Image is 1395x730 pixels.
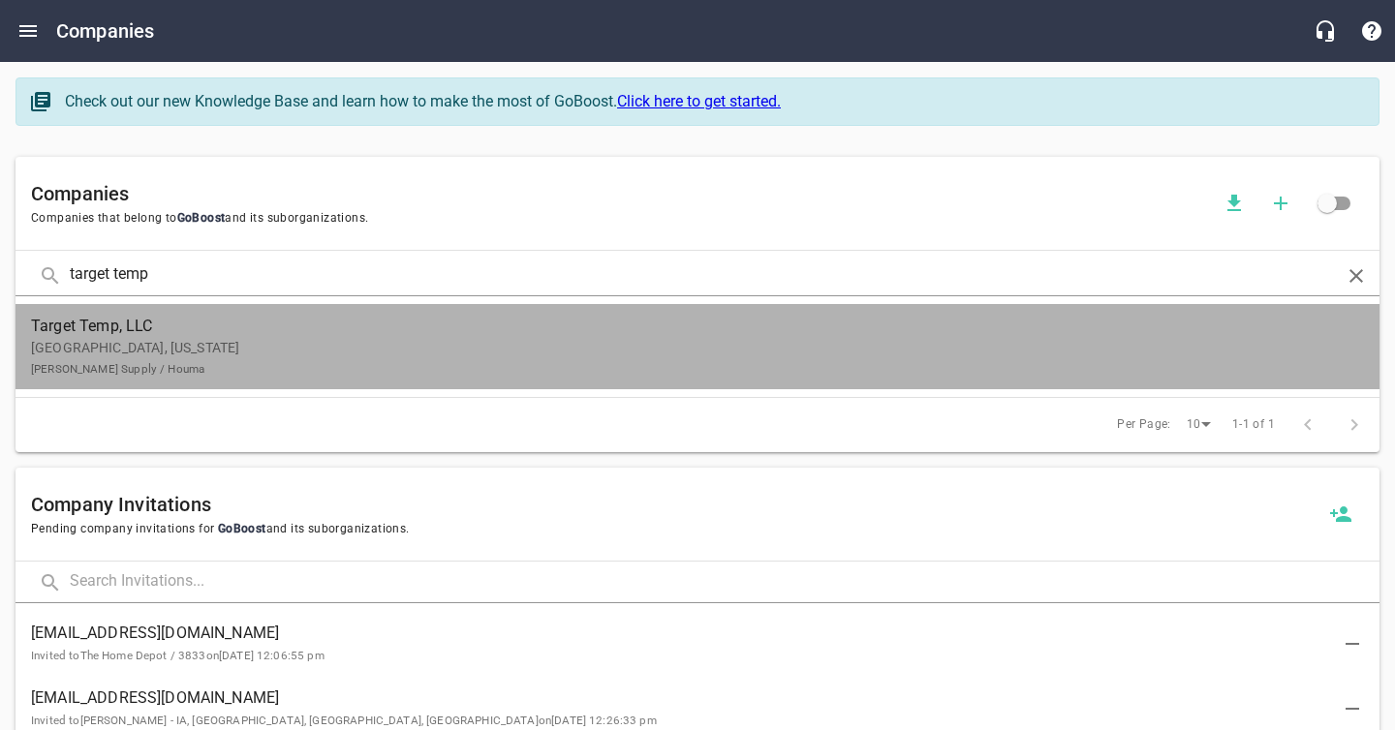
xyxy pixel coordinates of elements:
[617,92,781,110] a: Click here to get started.
[1317,491,1364,537] button: Invite a new company
[1232,415,1275,435] span: 1-1 of 1
[31,622,1333,645] span: [EMAIL_ADDRESS][DOMAIN_NAME]
[1304,180,1350,227] span: Click to view all companies
[1117,415,1171,435] span: Per Page:
[31,178,1211,209] h6: Companies
[1302,8,1348,54] button: Live Chat
[5,8,51,54] button: Open drawer
[177,211,226,225] span: GoBoost
[65,90,1359,113] div: Check out our new Knowledge Base and learn how to make the most of GoBoost.
[214,522,265,535] span: GoBoost
[70,562,1379,603] input: Search Invitations...
[31,315,1333,338] span: Target Temp, LLC
[1257,180,1304,227] button: Add a new company
[1329,621,1376,667] button: Delete Invitation
[31,686,1333,710] span: [EMAIL_ADDRESS][DOMAIN_NAME]
[31,338,1333,379] p: [GEOGRAPHIC_DATA], [US_STATE]
[31,714,657,727] small: Invited to [PERSON_NAME] - IA, [GEOGRAPHIC_DATA], [GEOGRAPHIC_DATA], [GEOGRAPHIC_DATA] on [DATE] ...
[31,209,1211,228] span: Companies that belong to and its suborganizations.
[1211,180,1257,227] button: Download companies
[1179,411,1218,438] div: 10
[31,649,325,662] small: Invited to The Home Depot / 3833 on [DATE] 12:06:55 pm
[31,489,1317,520] h6: Company Invitations
[31,520,1317,539] span: Pending company invitations for and its suborganizations.
[1348,8,1395,54] button: Support Portal
[70,255,1325,296] input: Search Companies...
[56,15,154,46] h6: Companies
[31,362,204,376] small: [PERSON_NAME] Supply / Houma
[15,304,1379,389] a: Target Temp, LLC[GEOGRAPHIC_DATA], [US_STATE][PERSON_NAME] Supply / Houma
